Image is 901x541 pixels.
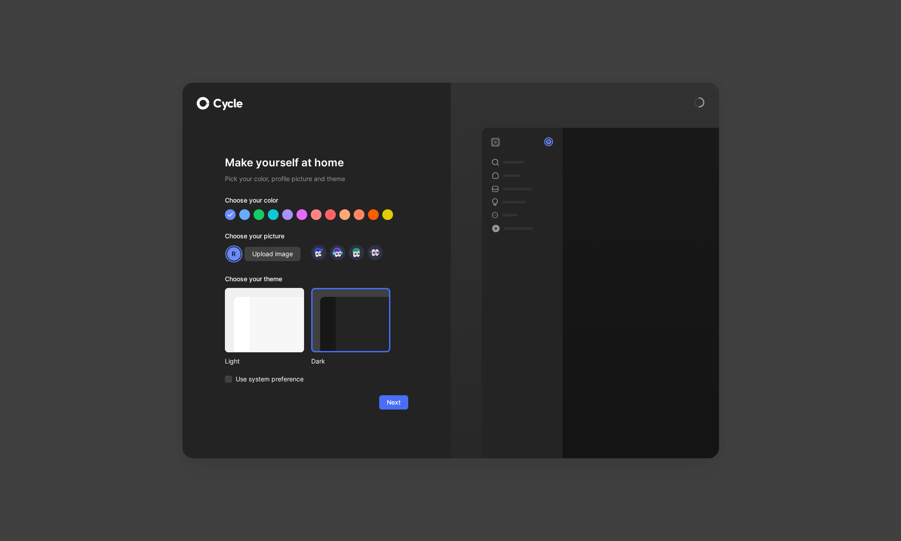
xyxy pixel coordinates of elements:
div: Choose your picture [225,231,408,245]
span: Upload image [252,249,293,259]
div: R [545,138,552,145]
h2: Pick your color, profile picture and theme [225,173,408,184]
div: R [226,246,241,262]
img: avatar [331,246,343,258]
div: Choose your theme [225,274,390,288]
span: Next [387,397,401,408]
button: Upload image [245,247,300,261]
button: Next [379,395,408,410]
div: Dark [311,356,390,367]
img: avatar [369,246,381,258]
img: avatar [313,246,325,258]
span: Use system preference [236,374,304,385]
div: Choose your color [225,195,408,209]
img: workspace-default-logo-wX5zAyuM.png [491,138,500,147]
h1: Make yourself at home [225,156,408,170]
div: Light [225,356,304,367]
img: avatar [350,246,362,258]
